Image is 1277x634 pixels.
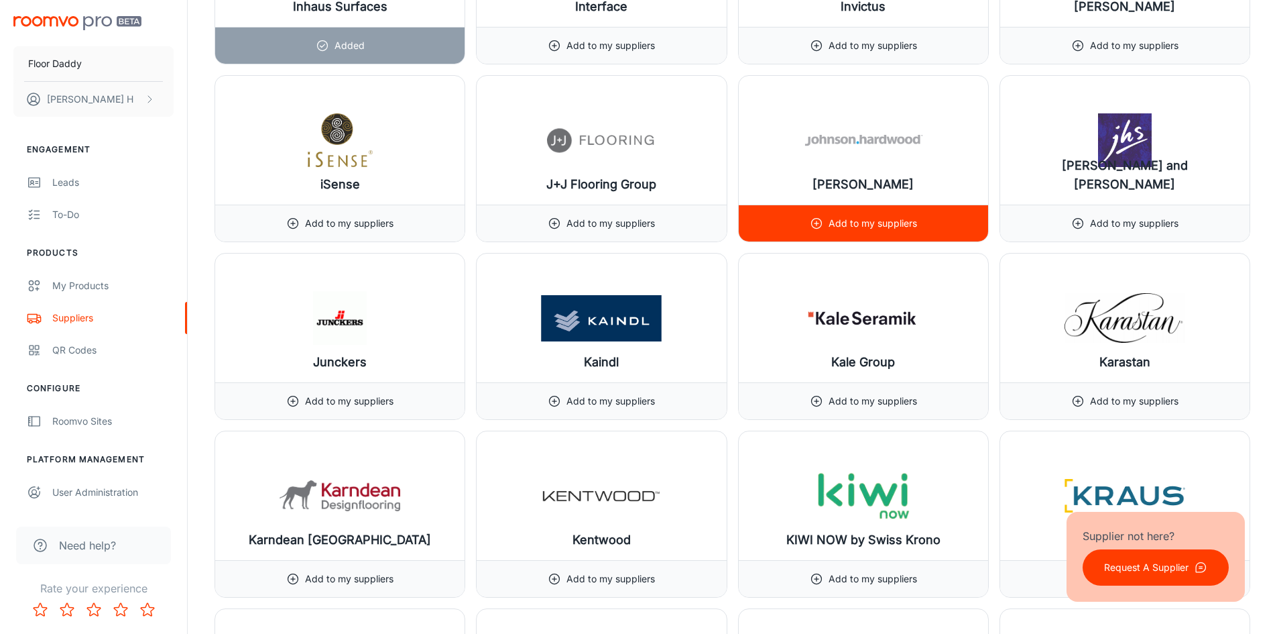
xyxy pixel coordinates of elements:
[829,572,917,586] p: Add to my suppliers
[28,56,82,71] p: Floor Daddy
[829,394,917,409] p: Add to my suppliers
[280,469,400,523] img: Karndean USA
[786,531,940,549] h6: KIWI NOW by Swiss Krono
[52,311,174,325] div: Suppliers
[335,38,365,53] p: Added
[1065,469,1185,523] img: Kraus
[541,291,662,345] img: Kaindl
[1011,156,1239,194] h6: [PERSON_NAME] and [PERSON_NAME]
[280,291,400,345] img: Junckers
[80,596,107,623] button: Rate 3 star
[1099,353,1150,372] h6: Karastan
[1065,113,1185,167] img: Joseph Hamilton and Seaton
[280,113,400,167] img: iSense
[52,278,174,293] div: My Products
[541,113,662,167] img: J+J Flooring Group
[566,394,655,409] p: Add to my suppliers
[1065,291,1185,345] img: Karastan
[249,531,431,549] h6: Karndean [GEOGRAPHIC_DATA]
[546,175,656,194] h6: J+J Flooring Group
[13,46,174,81] button: Floor Daddy
[305,572,393,586] p: Add to my suppliers
[27,596,54,623] button: Rate 1 star
[305,216,393,231] p: Add to my suppliers
[566,38,655,53] p: Add to my suppliers
[134,596,161,623] button: Rate 5 star
[541,469,662,523] img: Kentwood
[320,175,360,194] h6: iSense
[13,82,174,117] button: [PERSON_NAME] H
[52,485,174,500] div: User Administration
[52,175,174,190] div: Leads
[305,394,393,409] p: Add to my suppliers
[803,291,924,345] img: Kale Group
[52,414,174,429] div: Roomvo Sites
[572,531,631,549] h6: Kentwood
[59,537,116,553] span: Need help?
[829,216,917,231] p: Add to my suppliers
[313,353,367,372] h6: Junckers
[52,207,174,222] div: To-do
[831,353,895,372] h6: Kale Group
[566,216,655,231] p: Add to my suppliers
[829,38,917,53] p: Add to my suppliers
[1083,549,1229,586] button: Request A Supplier
[1090,38,1178,53] p: Add to my suppliers
[1104,560,1189,575] p: Request A Supplier
[803,113,924,167] img: Johnson Hardwood
[1090,216,1178,231] p: Add to my suppliers
[13,16,141,30] img: Roomvo PRO Beta
[803,469,924,523] img: KIWI NOW by Swiss Krono
[11,580,176,596] p: Rate your experience
[584,353,619,372] h6: Kaindl
[1083,528,1229,544] p: Supplier not here?
[1090,394,1178,409] p: Add to my suppliers
[47,92,133,107] p: [PERSON_NAME] H
[52,343,174,358] div: QR Codes
[812,175,914,194] h6: [PERSON_NAME]
[566,572,655,586] p: Add to my suppliers
[107,596,134,623] button: Rate 4 star
[54,596,80,623] button: Rate 2 star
